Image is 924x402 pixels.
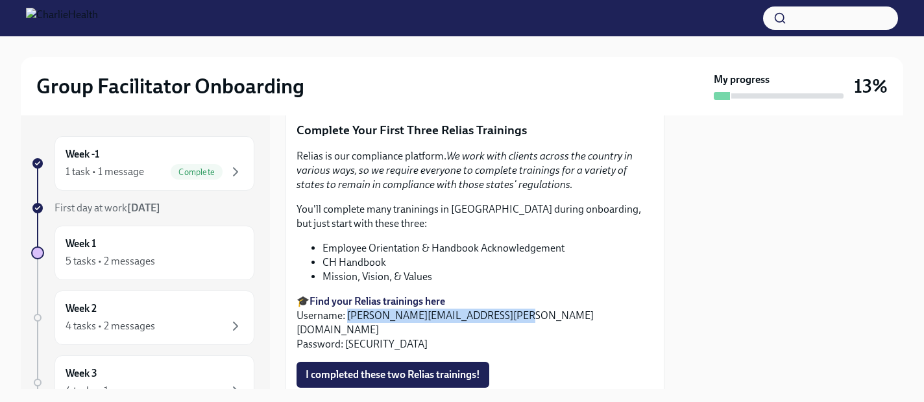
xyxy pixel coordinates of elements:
[31,226,254,280] a: Week 15 tasks • 2 messages
[66,165,144,179] div: 1 task • 1 message
[297,122,653,139] p: Complete Your First Three Relias Trainings
[31,290,254,345] a: Week 24 tasks • 2 messages
[26,8,98,29] img: CharlieHealth
[127,202,160,214] strong: [DATE]
[171,167,223,177] span: Complete
[297,294,653,351] p: 🎓 Username: [PERSON_NAME][EMAIL_ADDRESS][PERSON_NAME][DOMAIN_NAME] Password: [SECURITY_DATA]
[55,202,160,214] span: First day at work
[322,241,653,255] li: Employee Orientation & Handbook Acknowledgement
[31,201,254,215] a: First day at work[DATE]
[297,150,633,191] em: We work with clients across the country in various ways, so we require everyone to complete train...
[297,202,653,231] p: You'll complete many traninings in [GEOGRAPHIC_DATA] during onboarding, but just start with these...
[66,254,155,268] div: 5 tasks • 2 messages
[297,362,489,388] button: I completed these two Relias trainings!
[66,147,99,161] h6: Week -1
[66,301,97,316] h6: Week 2
[66,237,96,251] h6: Week 1
[322,255,653,270] li: CH Handbook
[66,366,97,381] h6: Week 3
[297,149,653,192] p: Relias is our compliance platform.
[714,73,770,87] strong: My progress
[66,319,155,333] div: 4 tasks • 2 messages
[66,384,150,398] div: 4 tasks • 1 message
[31,136,254,191] a: Week -11 task • 1 messageComplete
[306,368,480,381] span: I completed these two Relias trainings!
[322,270,653,284] li: Mission, Vision, & Values
[36,73,304,99] h2: Group Facilitator Onboarding
[310,295,445,307] a: Find your Relias trainings here
[854,75,888,98] h3: 13%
